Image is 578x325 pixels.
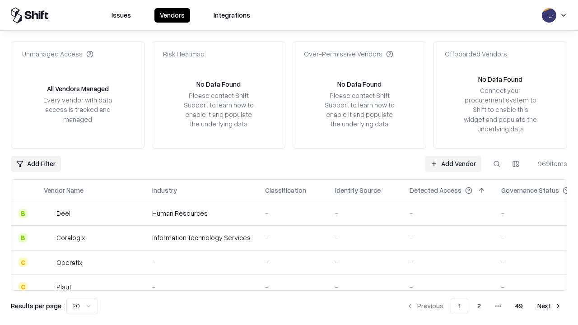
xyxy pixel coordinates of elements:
[337,79,382,89] div: No Data Found
[19,233,28,242] div: B
[265,258,321,267] div: -
[47,84,109,93] div: All Vendors Managed
[44,186,84,195] div: Vendor Name
[152,258,251,267] div: -
[335,209,395,218] div: -
[410,186,461,195] div: Detected Access
[451,298,468,314] button: 1
[445,49,507,59] div: Offboarded Vendors
[152,282,251,292] div: -
[56,209,70,218] div: Deel
[56,233,85,242] div: Coralogix
[163,49,205,59] div: Risk Heatmap
[154,8,190,23] button: Vendors
[152,233,251,242] div: Information Technology Services
[410,233,487,242] div: -
[44,233,53,242] img: Coralogix
[410,282,487,292] div: -
[265,282,321,292] div: -
[410,258,487,267] div: -
[19,282,28,291] div: C
[335,186,381,195] div: Identity Source
[532,298,567,314] button: Next
[401,298,567,314] nav: pagination
[44,282,53,291] img: Plauti
[501,186,559,195] div: Governance Status
[152,209,251,218] div: Human Resources
[106,8,136,23] button: Issues
[322,91,397,129] div: Please contact Shift Support to learn how to enable it and populate the underlying data
[410,209,487,218] div: -
[44,258,53,267] img: Operatix
[196,79,241,89] div: No Data Found
[335,233,395,242] div: -
[478,74,522,84] div: No Data Found
[531,159,567,168] div: 969 items
[265,209,321,218] div: -
[19,209,28,218] div: B
[181,91,256,129] div: Please contact Shift Support to learn how to enable it and populate the underlying data
[463,86,538,134] div: Connect your procurement system to Shift to enable this widget and populate the underlying data
[265,186,306,195] div: Classification
[470,298,488,314] button: 2
[40,95,115,124] div: Every vendor with data access is tracked and managed
[508,298,530,314] button: 49
[19,258,28,267] div: C
[56,282,73,292] div: Plauti
[11,301,63,311] p: Results per page:
[265,233,321,242] div: -
[44,209,53,218] img: Deel
[56,258,82,267] div: Operatix
[304,49,393,59] div: Over-Permissive Vendors
[425,156,481,172] a: Add Vendor
[335,282,395,292] div: -
[335,258,395,267] div: -
[152,186,177,195] div: Industry
[11,156,61,172] button: Add Filter
[208,8,256,23] button: Integrations
[22,49,93,59] div: Unmanaged Access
